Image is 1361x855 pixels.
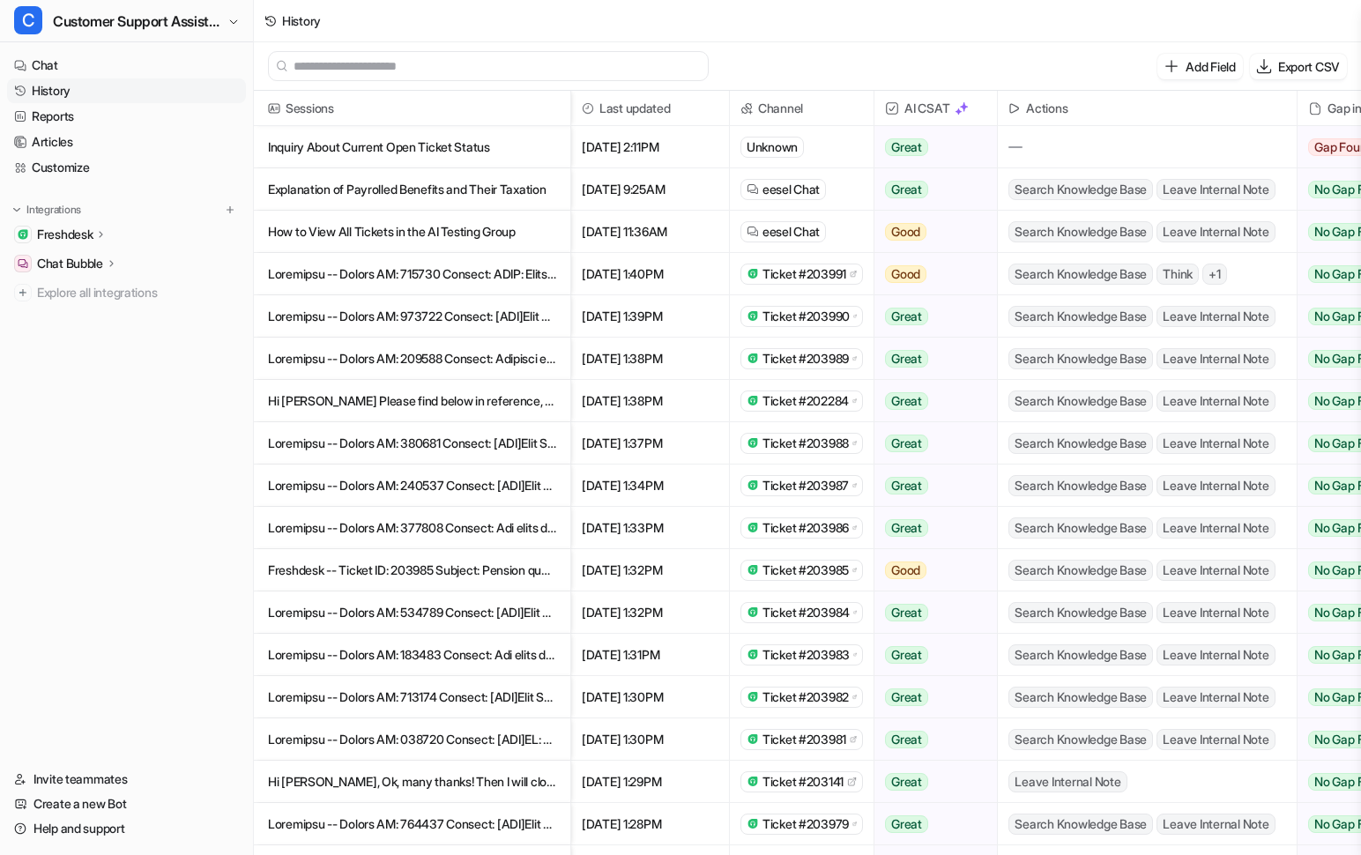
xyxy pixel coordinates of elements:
[7,78,246,103] a: History
[885,731,928,748] span: Great
[18,258,28,269] img: Chat Bubble
[747,395,759,406] img: freshdesk
[747,437,759,449] img: freshdesk
[747,223,820,241] a: eesel Chat
[1008,687,1153,708] span: Search Knowledge Base
[53,9,223,33] span: Customer Support Assistant
[762,265,846,283] span: Ticket #203991
[747,564,759,576] img: freshdesk
[268,549,556,591] p: Freshdesk -- Ticket ID: 203985 Subject: Pension query Contact Name: [PERSON_NAME] Contact Email: ...
[747,308,857,325] a: Ticket #203990
[885,773,928,791] span: Great
[578,591,722,634] span: [DATE] 1:32PM
[578,211,722,253] span: [DATE] 11:36AM
[1026,91,1067,126] h2: Actions
[747,480,759,491] img: freshdesk
[747,477,857,494] a: Ticket #203987
[747,818,759,829] img: freshdesk
[874,507,986,549] button: Great
[885,265,926,283] span: Good
[1278,57,1340,76] p: Export CSV
[7,104,246,129] a: Reports
[1156,814,1275,835] span: Leave Internal Note
[747,733,759,745] img: freshdesk
[885,688,928,706] span: Great
[747,519,857,537] a: Ticket #203986
[747,350,857,368] a: Ticket #203989
[874,211,986,253] button: Good
[885,519,928,537] span: Great
[885,561,926,579] span: Good
[874,422,986,465] button: Great
[268,168,556,211] p: Explanation of Payrolled Benefits and Their Taxation
[18,229,28,240] img: Freshdesk
[268,465,556,507] p: Loremipsu -- Dolors AM: 240537 Consect: [ADI]Elit Seddoe Temporincidi UTL9780381 Etdol - Magnaal ...
[747,561,857,579] a: Ticket #203985
[762,646,850,664] span: Ticket #203983
[268,380,556,422] p: Hi [PERSON_NAME] Please find below in reference, do let me know if you have any other thoughts or...
[747,688,857,706] a: Ticket #203982
[885,223,926,241] span: Good
[747,183,759,196] img: eeselChat
[747,604,857,621] a: Ticket #203984
[885,646,928,664] span: Great
[1008,560,1153,581] span: Search Knowledge Base
[7,280,246,305] a: Explore all integrations
[1008,433,1153,454] span: Search Knowledge Base
[14,284,32,301] img: explore all integrations
[7,767,246,792] a: Invite teammates
[1156,475,1275,496] span: Leave Internal Note
[885,138,928,156] span: Great
[282,11,321,30] div: History
[14,6,42,34] span: C
[578,676,722,718] span: [DATE] 1:30PM
[1008,602,1153,623] span: Search Knowledge Base
[37,226,93,243] p: Freshdesk
[268,295,556,338] p: Loremipsu -- Dolors AM: 973722 Consect: [ADI]Elit Seddoe Temporincidi UTL1466067 Etdol - Magnaal ...
[1008,179,1153,200] span: Search Knowledge Base
[762,773,844,791] span: Ticket #203141
[762,688,849,706] span: Ticket #203982
[1156,221,1275,242] span: Leave Internal Note
[747,691,759,703] img: freshdesk
[7,130,246,154] a: Articles
[762,561,849,579] span: Ticket #203985
[885,815,928,833] span: Great
[762,350,849,368] span: Ticket #203989
[1156,433,1275,454] span: Leave Internal Note
[747,392,857,410] a: Ticket #202284
[1008,306,1153,327] span: Search Knowledge Base
[1008,475,1153,496] span: Search Knowledge Base
[885,477,928,494] span: Great
[874,168,986,211] button: Great
[268,211,556,253] p: How to View All Tickets in the AI Testing Group
[885,181,928,198] span: Great
[1156,264,1199,285] span: Think
[762,604,850,621] span: Ticket #203984
[747,522,759,533] img: freshdesk
[1008,390,1153,412] span: Search Knowledge Base
[1008,729,1153,750] span: Search Knowledge Base
[578,761,722,803] span: [DATE] 1:29PM
[1156,348,1275,369] span: Leave Internal Note
[7,792,246,816] a: Create a new Bot
[268,718,556,761] p: Loremipsu -- Dolors AM: 038720 Consect: [ADI]EL: SEDDO EIUSMODT - INCIDIDUNTUT LA - ETDO & MAGNAA...
[874,803,986,845] button: Great
[578,422,722,465] span: [DATE] 1:37PM
[885,350,928,368] span: Great
[874,295,986,338] button: Great
[7,155,246,180] a: Customize
[261,91,563,126] span: Sessions
[7,201,86,219] button: Integrations
[1008,771,1127,792] span: Leave Internal Note
[37,255,103,272] p: Chat Bubble
[578,380,722,422] span: [DATE] 1:38PM
[762,815,849,833] span: Ticket #203979
[747,646,857,664] a: Ticket #203983
[874,465,986,507] button: Great
[874,253,986,295] button: Good
[578,295,722,338] span: [DATE] 1:39PM
[1156,644,1275,665] span: Leave Internal Note
[874,676,986,718] button: Great
[874,718,986,761] button: Great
